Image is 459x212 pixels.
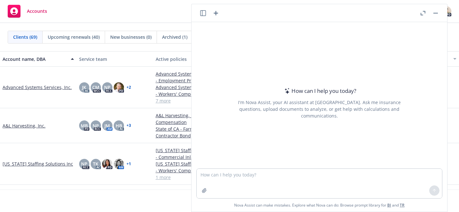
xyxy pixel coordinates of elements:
[194,199,445,212] span: Nova Assist can make mistakes. Explore what Nova can do: Browse prompt library for and
[93,122,99,129] span: NP
[156,84,227,97] a: Advanced Systems Services, Inc. - Workers' Compensation
[156,112,227,126] a: A&L Harvesting, Inc. - Workers' Compensation
[5,2,50,20] a: Accounts
[400,202,405,208] a: TR
[156,97,227,104] a: 7 more
[162,34,187,40] span: Archived (1)
[104,84,111,91] span: NP
[3,56,67,62] div: Account name, DBA
[3,160,73,167] a: [US_STATE] Staffing Solutions Inc
[79,56,151,62] div: Service team
[110,34,152,40] span: New businesses (0)
[127,86,131,89] a: + 2
[104,122,110,129] span: JM
[81,160,87,167] span: NP
[114,159,124,169] img: photo
[3,84,72,91] a: Advanced Systems Services, Inc.
[156,189,227,195] a: 25 25 XS thru [DATE]
[114,82,124,93] img: photo
[77,51,153,67] button: Service team
[93,160,98,167] span: TK
[127,124,131,127] a: + 3
[283,87,356,95] div: How can I help you today?
[127,162,131,166] a: + 1
[156,70,227,84] a: Advanced Systems Services, Inc. - Employment Practices Liability
[81,122,88,129] span: MB
[116,122,122,129] span: HB
[3,122,45,129] a: A&L Harvesting, Inc.
[156,147,227,160] a: [US_STATE] Staffing Solutions Inc - Commercial Inland Marine
[82,84,86,91] span: JK
[27,9,47,14] span: Accounts
[153,51,230,67] button: Active policies
[92,84,99,91] span: CM
[387,202,391,208] a: BI
[156,56,227,62] div: Active policies
[102,159,112,169] img: photo
[13,34,37,40] span: Clients (69)
[156,174,227,181] a: 1 more
[229,99,409,119] div: I'm Nova Assist, your AI assistant at [GEOGRAPHIC_DATA]. Ask me insurance questions, upload docum...
[48,34,100,40] span: Upcoming renewals (40)
[156,126,227,139] a: State of CA - Farm Labor Contractor Bond
[156,160,227,174] a: [US_STATE] Staffing Solutions Inc - Workers' Compensation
